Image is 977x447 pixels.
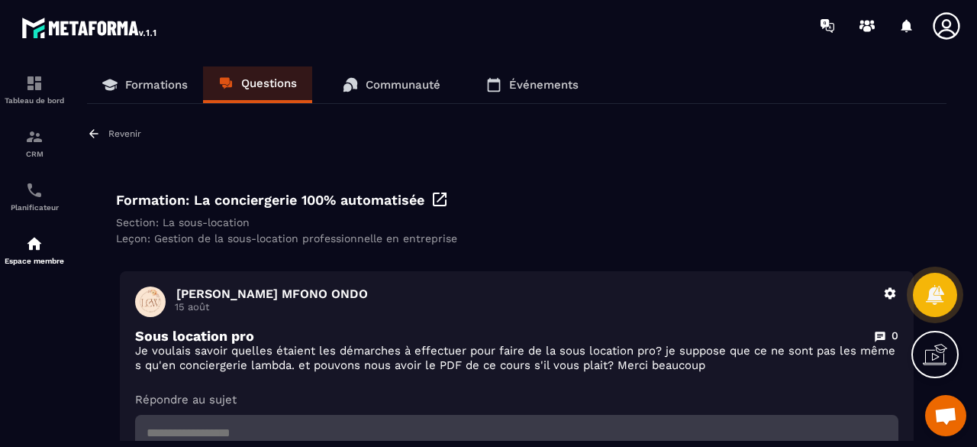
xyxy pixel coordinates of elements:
a: Ouvrir le chat [925,395,966,436]
div: Formation: La conciergerie 100% automatisée [116,190,917,209]
p: Je voulais savoir quelles étaient les démarches à effectuer pour faire de la sous location pro? j... [135,344,898,373]
a: Formations [87,66,203,103]
a: formationformationCRM [4,116,65,170]
img: logo [21,14,159,41]
img: automations [25,235,44,253]
p: Sous location pro [135,328,254,344]
p: Formations [125,78,188,92]
p: Revenir [108,128,141,139]
p: CRM [4,150,65,158]
div: Section: La sous-location [116,216,917,228]
a: formationformationTableau de bord [4,63,65,116]
img: scheduler [25,181,44,199]
a: Événements [471,66,594,103]
img: formation [25,74,44,92]
p: 15 août [175,301,874,313]
a: Communauté [327,66,456,103]
a: schedulerschedulerPlanificateur [4,170,65,223]
p: Répondre au sujet [135,392,898,407]
p: [PERSON_NAME] MFONO ONDO [176,287,874,301]
p: Tableau de bord [4,96,65,105]
a: Questions [203,66,312,103]
img: formation [25,128,44,146]
div: Leçon: Gestion de la sous-location professionnelle en entreprise [116,232,917,245]
p: Communauté [366,78,440,92]
p: Planificateur [4,203,65,212]
p: Événements [509,78,579,92]
a: automationsautomationsEspace membre [4,223,65,277]
p: Espace membre [4,257,65,265]
p: 0 [892,329,898,343]
p: Questions [241,76,297,90]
